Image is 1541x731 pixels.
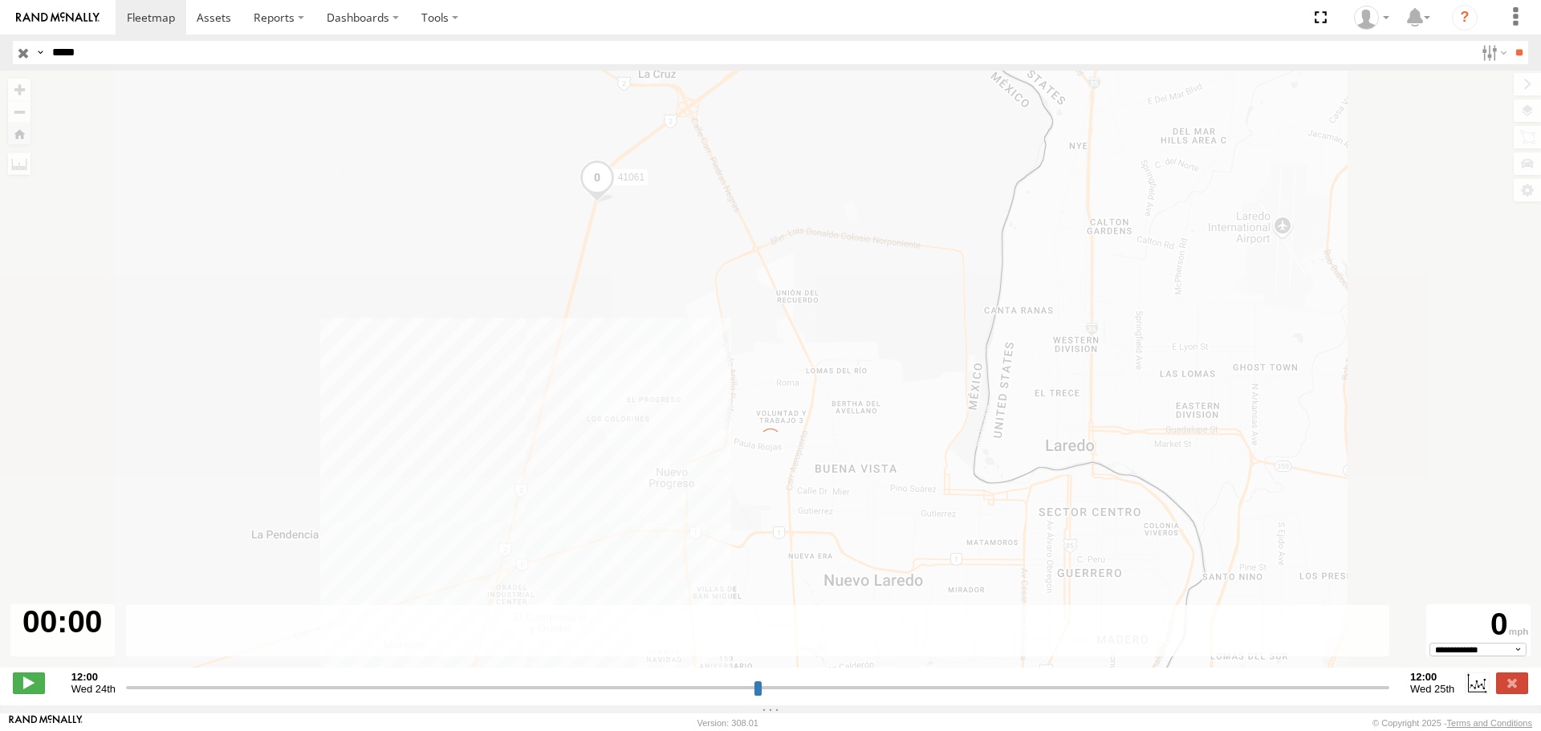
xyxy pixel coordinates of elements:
[697,718,758,728] div: Version: 308.01
[71,671,116,683] strong: 12:00
[1475,41,1510,64] label: Search Filter Options
[1372,718,1532,728] div: © Copyright 2025 -
[34,41,47,64] label: Search Query
[1447,718,1532,728] a: Terms and Conditions
[71,683,116,695] span: Wed 24th
[1496,672,1528,693] label: Close
[13,672,45,693] label: Play/Stop
[1410,671,1454,683] strong: 12:00
[1348,6,1395,30] div: Caseta Laredo TX
[9,715,83,731] a: Visit our Website
[1410,683,1454,695] span: Wed 25th
[1429,607,1528,643] div: 0
[1452,5,1478,30] i: ?
[16,12,100,23] img: rand-logo.svg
